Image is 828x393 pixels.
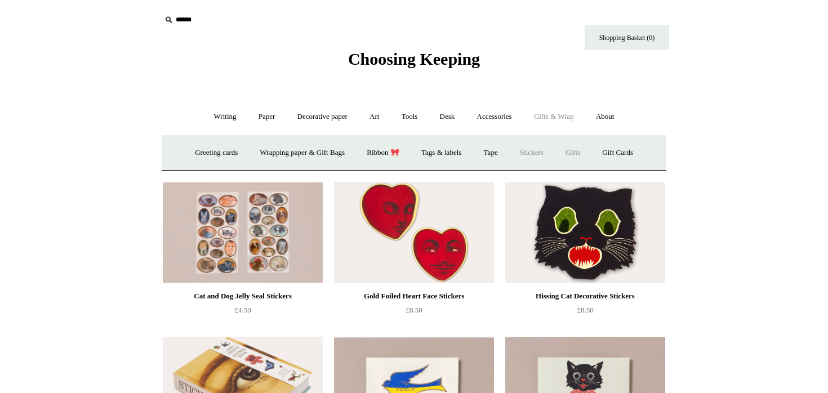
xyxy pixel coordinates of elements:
div: Hissing Cat Decorative Stickers [508,289,662,303]
a: About [586,102,625,132]
div: Gold Foiled Heart Face Stickers [337,289,491,303]
a: Tags & labels [411,138,471,168]
a: Art [359,102,389,132]
a: Writing [204,102,247,132]
img: Gold Foiled Heart Face Stickers [334,182,494,283]
a: Ribbon 🎀 [357,138,409,168]
a: Cat and Dog Jelly Seal Stickers £4.50 [163,289,323,336]
a: Tape [474,138,508,168]
span: £8.50 [406,306,422,314]
div: Cat and Dog Jelly Seal Stickers [166,289,320,303]
a: Wrapping paper & Gift Bags [250,138,355,168]
a: Gold Foiled Heart Face Stickers Gold Foiled Heart Face Stickers [334,182,494,283]
a: Choosing Keeping [348,59,480,66]
a: Gold Foiled Heart Face Stickers £8.50 [334,289,494,336]
a: Accessories [467,102,522,132]
a: Hissing Cat Decorative Stickers Hissing Cat Decorative Stickers [505,182,665,283]
span: Choosing Keeping [348,50,480,68]
a: Greeting cards [185,138,248,168]
span: £4.50 [234,306,251,314]
a: Hissing Cat Decorative Stickers £8.50 [505,289,665,336]
a: Gifts [555,138,590,168]
a: Tools [391,102,428,132]
a: Gifts & Wrap [524,102,584,132]
a: Paper [248,102,286,132]
a: Cat and Dog Jelly Seal Stickers Cat and Dog Jelly Seal Stickers [163,182,323,283]
span: £8.50 [577,306,593,314]
a: Shopping Basket (0) [585,25,669,50]
a: Desk [430,102,465,132]
a: Gift Cards [592,138,643,168]
a: Decorative paper [287,102,358,132]
img: Hissing Cat Decorative Stickers [505,182,665,283]
img: Cat and Dog Jelly Seal Stickers [163,182,323,283]
a: Stickers [510,138,554,168]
